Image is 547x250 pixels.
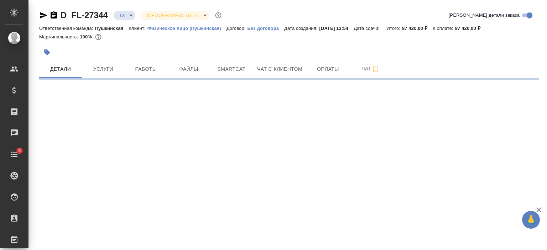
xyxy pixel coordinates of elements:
span: Услуги [86,65,120,74]
button: Скопировать ссылку [50,11,58,20]
span: 🙏 [525,212,537,227]
p: [DATE] 13:54 [319,26,354,31]
span: Файлы [172,65,206,74]
a: Физическое лицо (Пушкинская) [147,25,226,31]
p: Маржинальность: [39,34,80,39]
p: Итого: [387,26,402,31]
span: Детали [43,65,78,74]
p: Дата сдачи: [354,26,381,31]
p: К оплате: [433,26,455,31]
p: Физическое лицо (Пушкинская) [147,26,226,31]
p: Клиент: [129,26,147,31]
span: Smartcat [214,65,249,74]
span: Работы [129,65,163,74]
button: Доп статусы указывают на важность/срочность заказа [214,11,223,20]
a: 3 [2,145,27,163]
p: Пушкинская [95,26,129,31]
p: Ответственная команда: [39,26,95,31]
span: 3 [14,147,25,154]
span: Чат [354,64,388,73]
button: 0.00 RUB; [94,32,103,42]
p: Без договора [247,26,284,31]
button: [DEMOGRAPHIC_DATA] [145,12,200,18]
p: 87 420,00 ₽ [402,26,433,31]
button: ТЗ [117,12,127,18]
a: D_FL-27344 [61,10,108,20]
button: Скопировать ссылку для ЯМессенджера [39,11,48,20]
p: Договор: [226,26,248,31]
div: ТЗ [141,11,209,20]
button: 🙏 [522,211,540,229]
span: Оплаты [311,65,345,74]
span: [PERSON_NAME] детали заказа [449,12,520,19]
span: Чат с клиентом [257,65,302,74]
div: ТЗ [114,11,136,20]
a: Без договора [247,25,284,31]
svg: Подписаться [371,65,380,73]
button: Добавить тэг [39,44,55,60]
p: Дата создания: [284,26,319,31]
p: 87 420,00 ₽ [455,26,486,31]
p: 100% [80,34,94,39]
